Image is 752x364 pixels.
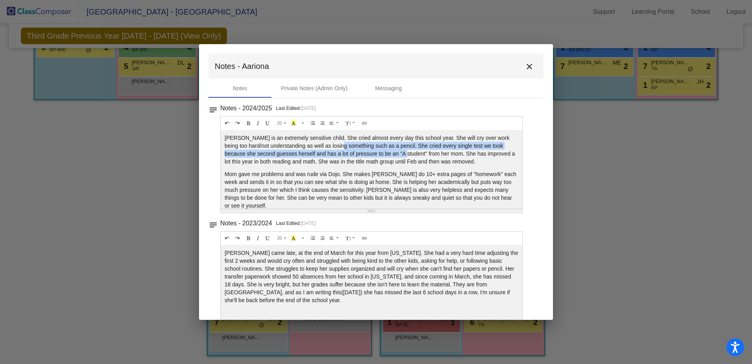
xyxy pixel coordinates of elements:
[208,103,218,112] mat-icon: notes
[263,234,273,243] button: Underline (CTRL+U)
[215,60,269,72] span: Notes - Aariona
[317,119,327,128] button: Ordered list (CTRL+SHIFT+NUM8)
[343,119,358,128] button: Line Height
[253,234,263,243] button: Italic (CTRL+I)
[233,84,247,93] div: Notes
[244,119,254,128] button: Bold (CTRL+B)
[223,234,232,243] button: Undo (CTRL+Z)
[276,219,316,227] p: Last Edited:
[223,119,232,128] button: Undo (CTRL+Z)
[221,245,522,324] div: [PERSON_NAME] came late, at the end of March for this year from [US_STATE]. She had a very hard t...
[375,84,402,93] div: Messaging
[263,119,273,128] button: Underline (CTRL+U)
[253,119,263,128] button: Italic (CTRL+I)
[225,170,518,210] p: Mom gave me problems and was rude via Dojo. She makes [PERSON_NAME] do 10+ extra pages of "homewo...
[232,119,242,128] button: Redo (CTRL+Y)
[275,119,289,128] button: Font Size
[232,234,242,243] button: Redo (CTRL+Y)
[317,234,327,243] button: Ordered list (CTRL+SHIFT+NUM8)
[289,119,299,128] button: Recent Color
[220,218,272,229] h3: Notes - 2023/2024
[225,134,518,165] p: [PERSON_NAME] is an extremely sensitive child. She cried almost every day this school year. She w...
[343,234,358,243] button: Line Height
[308,119,318,128] button: Unordered list (CTRL+SHIFT+NUM7)
[327,234,341,243] button: Paragraph
[289,234,299,243] button: Recent Color
[359,119,369,128] button: Link (CTRL+K)
[301,221,316,226] span: [DATE]
[244,234,254,243] button: Bold (CTRL+B)
[301,106,316,111] span: [DATE]
[525,62,534,71] mat-icon: close
[308,234,318,243] button: Unordered list (CTRL+SHIFT+NUM7)
[359,234,369,243] button: Link (CTRL+K)
[276,104,316,112] p: Last Edited:
[277,121,282,125] span: 20
[327,119,341,128] button: Paragraph
[281,84,348,93] div: Private Notes (Admin Only)
[277,236,282,240] span: 20
[298,234,306,243] button: More Color
[275,234,289,243] button: Font Size
[298,119,306,128] button: More Color
[221,209,522,213] div: Resize
[220,103,272,114] h3: Notes - 2024/2025
[208,218,218,227] mat-icon: notes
